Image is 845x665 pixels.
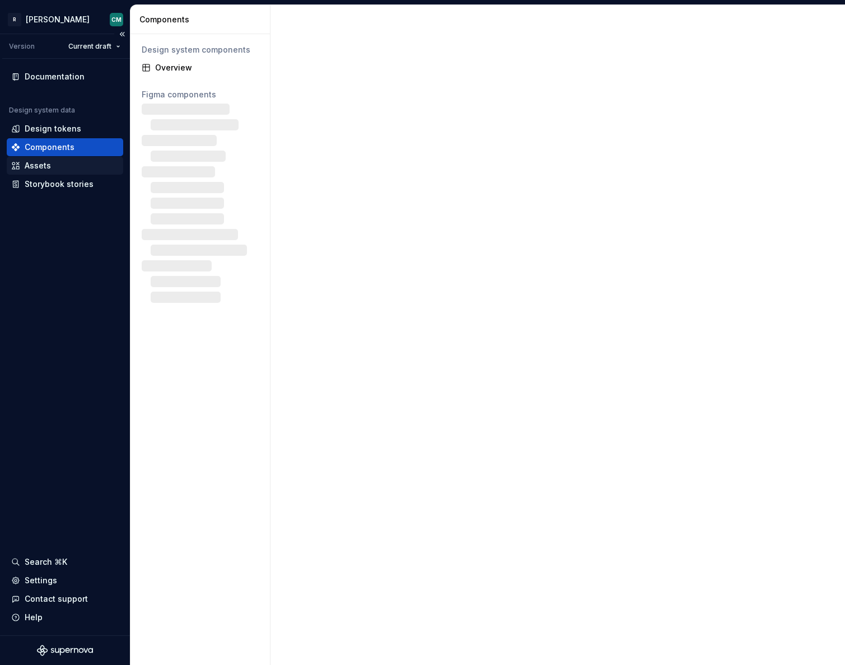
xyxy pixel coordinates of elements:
[25,71,85,82] div: Documentation
[7,157,123,175] a: Assets
[25,123,81,134] div: Design tokens
[137,59,263,77] a: Overview
[7,553,123,571] button: Search ⌘K
[155,62,259,73] div: Overview
[25,612,43,623] div: Help
[9,106,75,115] div: Design system data
[7,590,123,608] button: Contact support
[7,175,123,193] a: Storybook stories
[142,44,259,55] div: Design system components
[25,556,67,568] div: Search ⌘K
[26,14,90,25] div: [PERSON_NAME]
[111,15,122,24] div: CM
[7,572,123,589] a: Settings
[25,179,94,190] div: Storybook stories
[142,89,259,100] div: Figma components
[7,608,123,626] button: Help
[9,42,35,51] div: Version
[2,7,128,31] button: R[PERSON_NAME]CM
[7,138,123,156] a: Components
[68,42,111,51] span: Current draft
[7,120,123,138] a: Design tokens
[7,68,123,86] a: Documentation
[114,26,130,42] button: Collapse sidebar
[37,645,93,656] svg: Supernova Logo
[25,575,57,586] div: Settings
[139,14,265,25] div: Components
[8,13,21,26] div: R
[25,593,88,605] div: Contact support
[25,160,51,171] div: Assets
[25,142,74,153] div: Components
[63,39,125,54] button: Current draft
